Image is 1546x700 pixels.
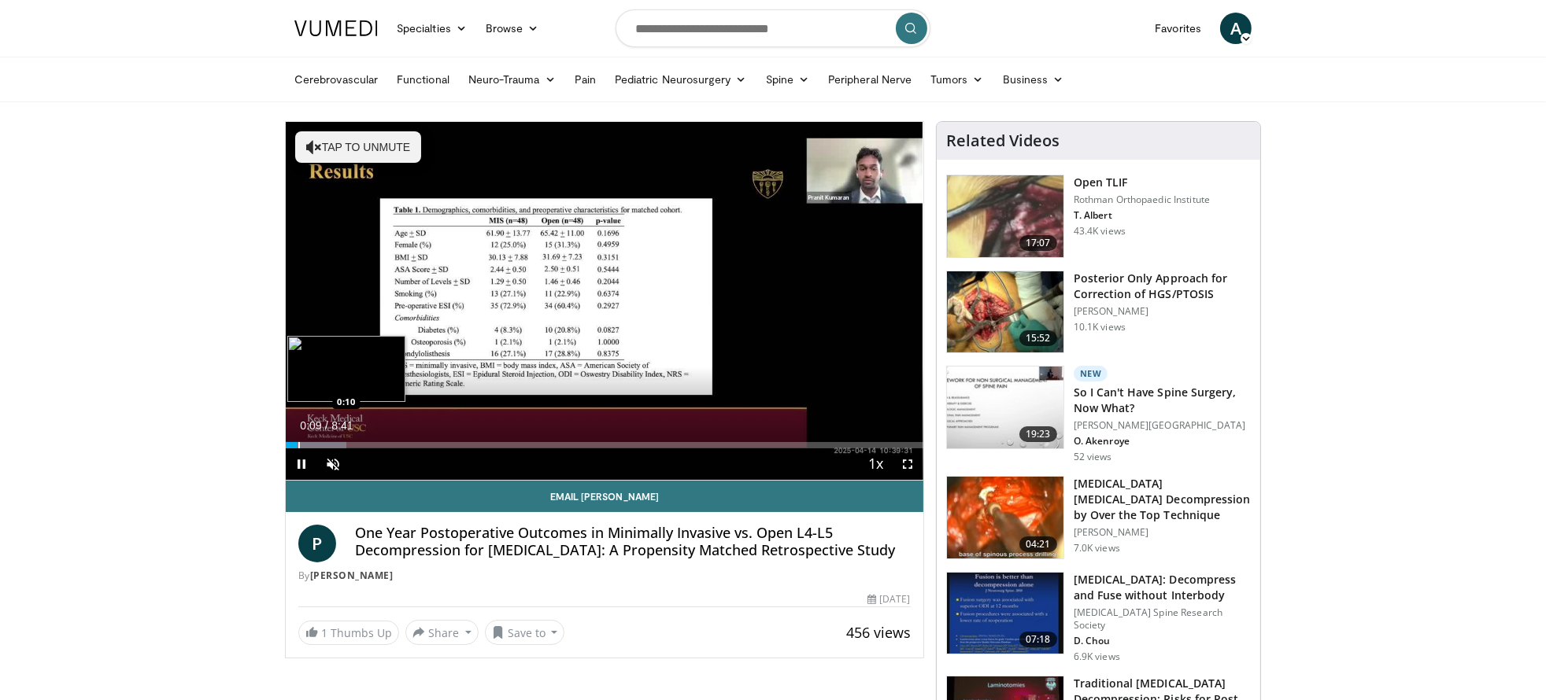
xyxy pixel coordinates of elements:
[310,569,394,582] a: [PERSON_NAME]
[317,448,349,480] button: Unmute
[1074,435,1251,448] p: O. Akenroye
[1074,606,1251,632] p: [MEDICAL_DATA] Spine Research Society
[860,448,892,480] button: Playback Rate
[867,592,910,606] div: [DATE]
[298,525,336,562] a: P
[946,476,1251,559] a: 04:21 [MEDICAL_DATA] [MEDICAL_DATA] Decompression by Over the Top Technique [PERSON_NAME] 7.0K views
[892,448,923,480] button: Fullscreen
[947,477,1063,558] img: 5bc800f5-1105-408a-bbac-d346e50c89d5.150x105_q85_crop-smart_upscale.jpg
[605,64,756,95] a: Pediatric Neurosurgery
[1074,321,1126,333] p: 10.1K views
[993,64,1074,95] a: Business
[1074,271,1251,302] h3: Posterior Only Approach for Correction of HGS/PTOSIS
[946,366,1251,463] a: 19:23 New So I Can't Have Spine Surgery, Now What? [PERSON_NAME][GEOGRAPHIC_DATA] O. Akenroye 52 ...
[846,623,911,642] span: 456 views
[1074,572,1251,603] h3: [MEDICAL_DATA]: Decompress and Fuse without Interbody
[298,569,911,583] div: By
[405,620,479,645] button: Share
[756,64,819,95] a: Spine
[285,64,387,95] a: Cerebrovascular
[1074,451,1112,463] p: 52 views
[300,419,321,432] span: 0:09
[485,620,565,645] button: Save to
[1074,650,1120,663] p: 6.9K views
[1074,476,1251,523] h3: [MEDICAL_DATA] [MEDICAL_DATA] Decompression by Over the Top Technique
[946,131,1060,150] h4: Related Videos
[321,625,327,640] span: 1
[616,9,930,47] input: Search topics, interventions
[946,175,1251,258] a: 17:07 Open TLIF Rothman Orthopaedic Institute T. Albert 43.4K views
[294,20,378,36] img: VuMedi Logo
[1074,175,1210,190] h3: Open TLIF
[286,122,923,481] video-js: Video Player
[286,448,317,480] button: Pause
[1074,305,1251,318] p: [PERSON_NAME]
[1145,13,1211,44] a: Favorites
[947,573,1063,654] img: 97801bed-5de1-4037-bed6-2d7170b090cf.150x105_q85_crop-smart_upscale.jpg
[1074,209,1210,222] p: T. Albert
[565,64,605,95] a: Pain
[298,621,399,645] a: 1 Thumbs Up
[947,175,1063,257] img: 87433_0000_3.png.150x105_q85_crop-smart_upscale.jpg
[1019,330,1057,346] span: 15:52
[1019,235,1057,251] span: 17:07
[286,442,923,448] div: Progress Bar
[325,419,328,432] span: /
[1074,419,1251,432] p: [PERSON_NAME][GEOGRAPHIC_DATA]
[921,64,993,95] a: Tumors
[1074,542,1120,554] p: 7.0K views
[1019,536,1057,552] span: 04:21
[355,525,911,558] h4: One Year Postoperative Outcomes in Minimally Invasive vs. Open L4-L5 Decompression for [MEDICAL_D...
[1019,632,1057,647] span: 07:18
[946,271,1251,354] a: 15:52 Posterior Only Approach for Correction of HGS/PTOSIS [PERSON_NAME] 10.1K views
[286,481,923,512] a: Email [PERSON_NAME]
[1074,366,1108,381] p: New
[1074,225,1126,238] p: 43.4K views
[476,13,549,44] a: Browse
[1019,426,1057,442] span: 19:23
[287,336,405,402] img: image.jpeg
[946,572,1251,663] a: 07:18 [MEDICAL_DATA]: Decompress and Fuse without Interbody [MEDICAL_DATA] Spine Research Society...
[819,64,921,95] a: Peripheral Nerve
[1074,385,1251,416] h3: So I Can't Have Spine Surgery, Now What?
[1074,635,1251,647] p: D. Chou
[295,131,421,163] button: Tap to unmute
[947,367,1063,448] img: c4373fc0-6c06-41b5-9b74-66e3a29521fb.150x105_q85_crop-smart_upscale.jpg
[1074,193,1210,206] p: Rothman Orthopaedic Institute
[459,64,565,95] a: Neuro-Trauma
[1220,13,1252,44] a: A
[947,271,1063,353] img: AMFAUBLRvnRX8J4n4xMDoxOjByO_JhYE.150x105_q85_crop-smart_upscale.jpg
[1074,526,1251,539] p: [PERSON_NAME]
[387,13,476,44] a: Specialties
[387,64,459,95] a: Functional
[331,419,353,432] span: 8:41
